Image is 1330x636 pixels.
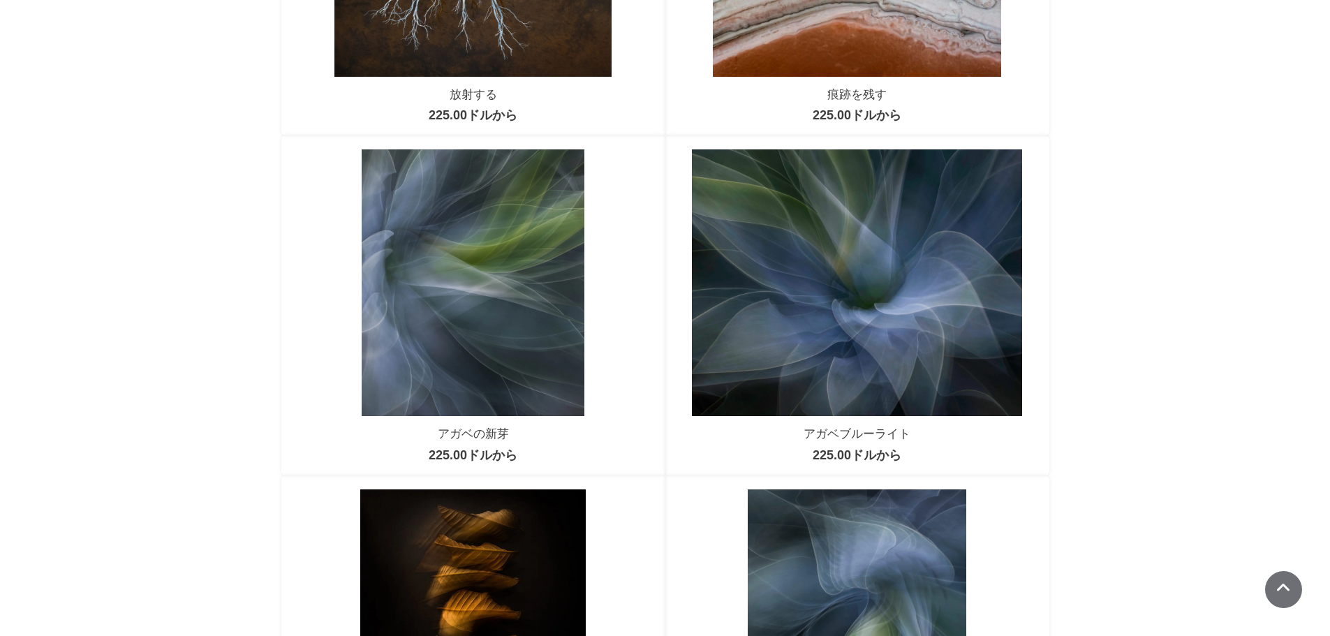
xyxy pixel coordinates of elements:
a: 225.00ドルから [429,448,517,462]
img: アガベの新芽 [362,149,585,416]
a: 225.00ドルから [813,448,901,462]
a: 痕跡を残す [827,88,887,101]
a: アガベの新芽 [438,427,509,441]
a: トップへスクロール [1265,571,1302,608]
a: 225.00ドルから [429,108,517,122]
a: 放射する [450,88,497,101]
a: 225.00ドルから [813,108,901,122]
img: アガベブルーライト [692,149,1022,416]
a: アガベブルーライト [804,427,910,441]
